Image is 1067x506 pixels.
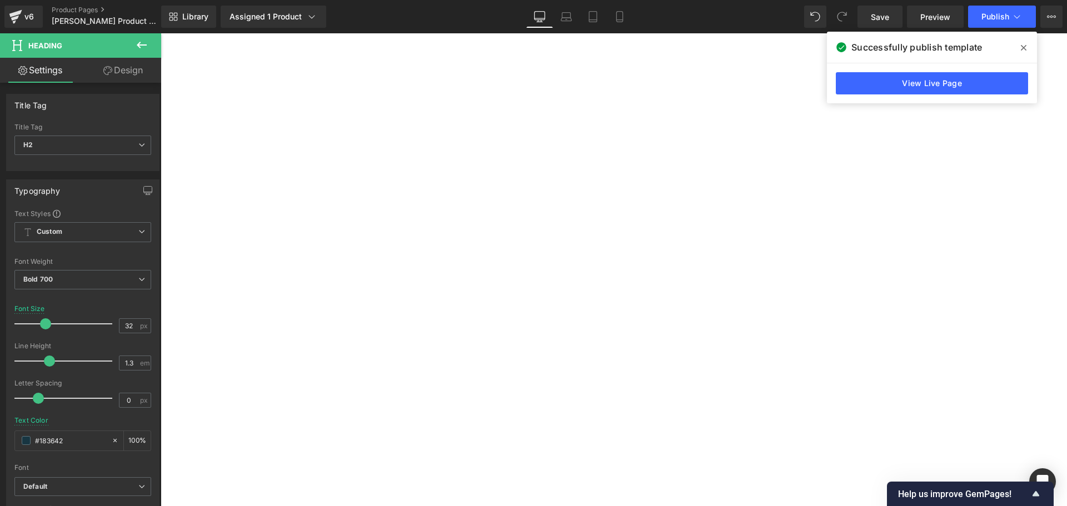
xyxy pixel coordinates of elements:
a: Laptop [553,6,580,28]
div: Open Intercom Messenger [1029,468,1056,495]
button: Publish [968,6,1036,28]
a: Desktop [526,6,553,28]
i: Default [23,482,47,492]
a: Product Pages [52,6,180,14]
button: Show survey - Help us improve GemPages! [898,487,1043,500]
div: Font Size [14,305,45,313]
span: Publish [981,12,1009,21]
div: Assigned 1 Product [230,11,317,22]
span: em [140,359,149,367]
span: Heading [28,41,62,50]
a: Mobile [606,6,633,28]
span: Successfully publish template [851,41,982,54]
span: [PERSON_NAME] Product Page [52,17,158,26]
a: v6 [4,6,43,28]
span: px [140,322,149,329]
b: Bold 700 [23,275,53,283]
div: % [124,431,151,450]
div: Title Tag [14,94,47,110]
span: Help us improve GemPages! [898,489,1029,499]
div: Typography [14,180,60,196]
div: v6 [22,9,36,24]
button: Redo [831,6,853,28]
button: Undo [804,6,826,28]
div: Line Height [14,342,151,350]
a: Preview [907,6,964,28]
button: More [1040,6,1063,28]
div: Text Color [14,417,48,424]
div: Text Styles [14,209,151,218]
span: Preview [920,11,950,23]
input: Color [35,434,106,447]
a: Design [83,58,163,83]
div: Letter Spacing [14,379,151,387]
a: New Library [161,6,216,28]
span: Library [182,12,208,22]
a: Tablet [580,6,606,28]
div: Title Tag [14,123,151,131]
b: Custom [37,227,62,237]
span: Save [871,11,889,23]
div: Font Weight [14,258,151,265]
b: H2 [23,141,33,149]
div: Font [14,464,151,472]
a: View Live Page [836,72,1028,94]
span: px [140,397,149,404]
